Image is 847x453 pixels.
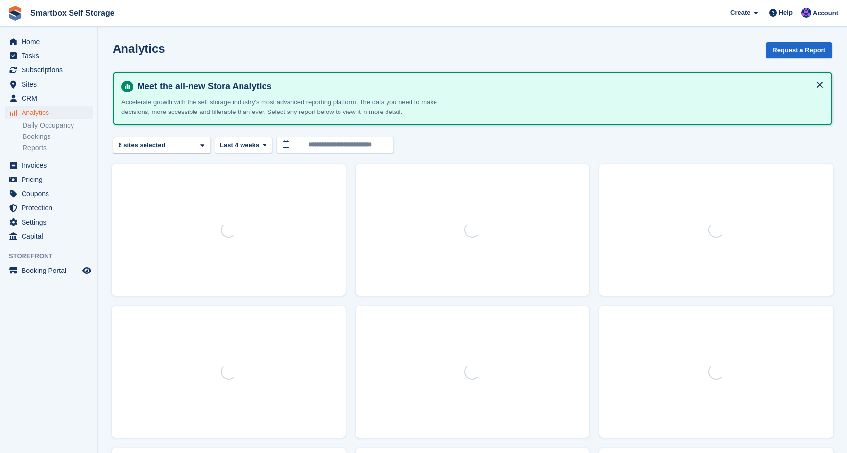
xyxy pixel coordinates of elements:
[5,215,93,229] a: menu
[215,137,272,153] button: Last 4 weeks
[5,173,93,186] a: menu
[5,229,93,243] a: menu
[121,97,464,116] p: Accelerate growth with the self storage industry's most advanced reporting platform. The data you...
[26,5,119,21] a: Smartbox Self Storage
[22,187,80,201] span: Coupons
[23,143,93,153] a: Reports
[5,77,93,91] a: menu
[9,251,97,261] span: Storefront
[23,132,93,141] a: Bookings
[117,140,169,150] div: 6 sites selected
[766,42,832,58] button: Request a Report
[22,215,80,229] span: Settings
[22,173,80,186] span: Pricing
[5,106,93,119] a: menu
[22,91,80,105] span: CRM
[81,265,93,276] a: Preview store
[133,81,823,92] h4: Meet the all-new Stora Analytics
[813,8,838,18] span: Account
[5,49,93,63] a: menu
[113,42,165,55] h2: Analytics
[5,159,93,172] a: menu
[22,264,80,277] span: Booking Portal
[22,49,80,63] span: Tasks
[5,63,93,77] a: menu
[5,187,93,201] a: menu
[779,8,793,18] span: Help
[22,35,80,48] span: Home
[5,201,93,215] a: menu
[730,8,750,18] span: Create
[801,8,811,18] img: Mattias Ekendahl
[23,121,93,130] a: Daily Occupancy
[22,201,80,215] span: Protection
[5,35,93,48] a: menu
[22,77,80,91] span: Sites
[5,91,93,105] a: menu
[22,229,80,243] span: Capital
[5,264,93,277] a: menu
[8,6,23,21] img: stora-icon-8386f47178a22dfd0bd8f6a31ec36ba5ce8667c1dd55bd0f319d3a0aa187defe.svg
[22,106,80,119] span: Analytics
[22,159,80,172] span: Invoices
[22,63,80,77] span: Subscriptions
[220,140,259,150] span: Last 4 weeks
